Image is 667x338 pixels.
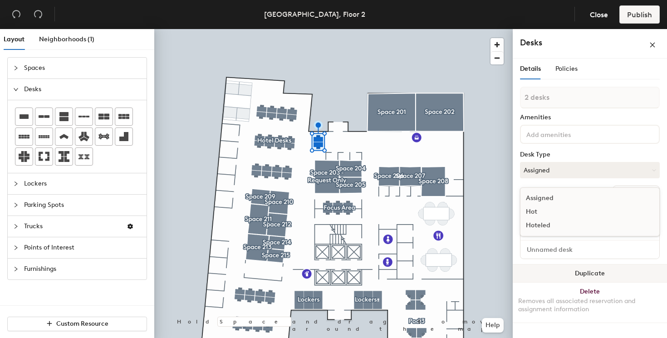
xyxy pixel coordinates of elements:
button: Close [582,5,616,24]
span: undo [12,10,21,19]
button: DeleteRemoves all associated reservation and assignment information [513,283,667,323]
button: Duplicate [513,265,667,283]
div: Removes all associated reservation and assignment information [518,297,662,314]
button: Redo (⌘ + ⇧ + Z) [29,5,47,24]
button: Custom Resource [7,317,147,331]
span: collapsed [13,266,19,272]
span: Details [520,65,541,73]
span: collapsed [13,245,19,250]
div: Hot [520,205,611,219]
span: close [649,42,656,48]
button: Publish [619,5,660,24]
span: Desks [24,79,141,100]
button: Assigned [520,162,660,178]
input: Add amenities [525,128,606,139]
span: Trucks [24,216,119,237]
input: Unnamed desk [522,243,657,256]
span: collapsed [13,224,19,229]
div: Desk Type [520,151,660,158]
div: [GEOGRAPHIC_DATA], Floor 2 [264,9,365,20]
div: Amenities [520,114,660,121]
span: collapsed [13,65,19,71]
span: Furnishings [24,259,141,279]
span: expanded [13,87,19,92]
span: collapsed [13,181,19,186]
span: Parking Spots [24,195,141,216]
span: Lockers [24,173,141,194]
button: Undo (⌘ + Z) [7,5,25,24]
span: collapsed [13,202,19,208]
span: Policies [555,65,578,73]
button: Help [482,318,504,333]
span: Close [590,10,608,19]
h4: Desks [520,37,620,49]
span: Layout [4,35,25,43]
div: Assigned [520,191,611,205]
span: Points of Interest [24,237,141,258]
span: Spaces [24,58,141,78]
span: Neighborhoods (1) [39,35,94,43]
span: Custom Resource [56,320,108,328]
button: Create group [613,186,660,201]
div: Hoteled [520,219,611,232]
